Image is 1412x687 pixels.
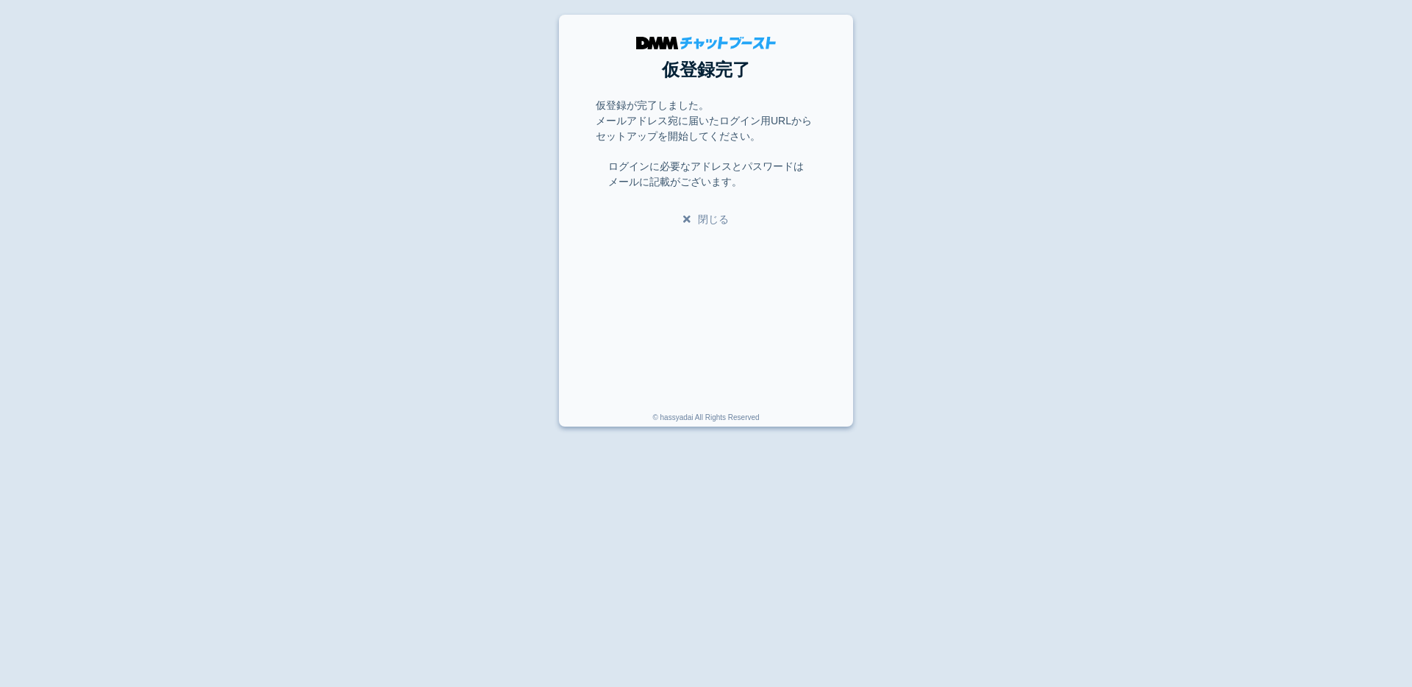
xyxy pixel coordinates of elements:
[683,213,729,225] a: 閉じる
[652,412,759,427] div: © hassyadai All Rights Reserved
[636,37,776,49] img: DMMチャットブースト
[608,159,804,190] p: ログインに必要なアドレスとパスワードは メールに記載がございます。
[596,57,816,83] h1: 仮登録完了
[596,98,816,144] p: 仮登録が完了しました。 メールアドレス宛に届いたログイン用URLからセットアップを開始してください。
